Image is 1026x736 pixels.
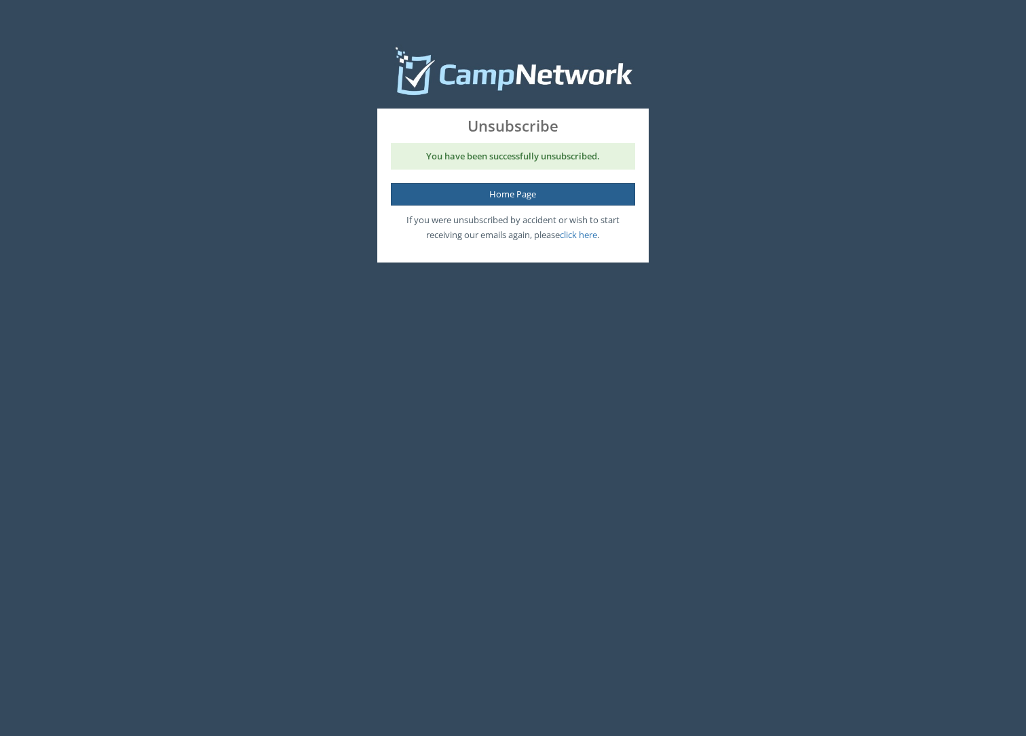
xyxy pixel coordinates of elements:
[560,229,597,241] a: click here
[392,44,634,98] img: Camp Network
[391,115,635,136] span: Unsubscribe
[426,150,600,162] strong: You have been successfully unsubscribed.
[391,212,635,242] p: If you were unsubscribed by accident or wish to start receiving our emails again, please .
[391,183,635,206] a: Home Page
